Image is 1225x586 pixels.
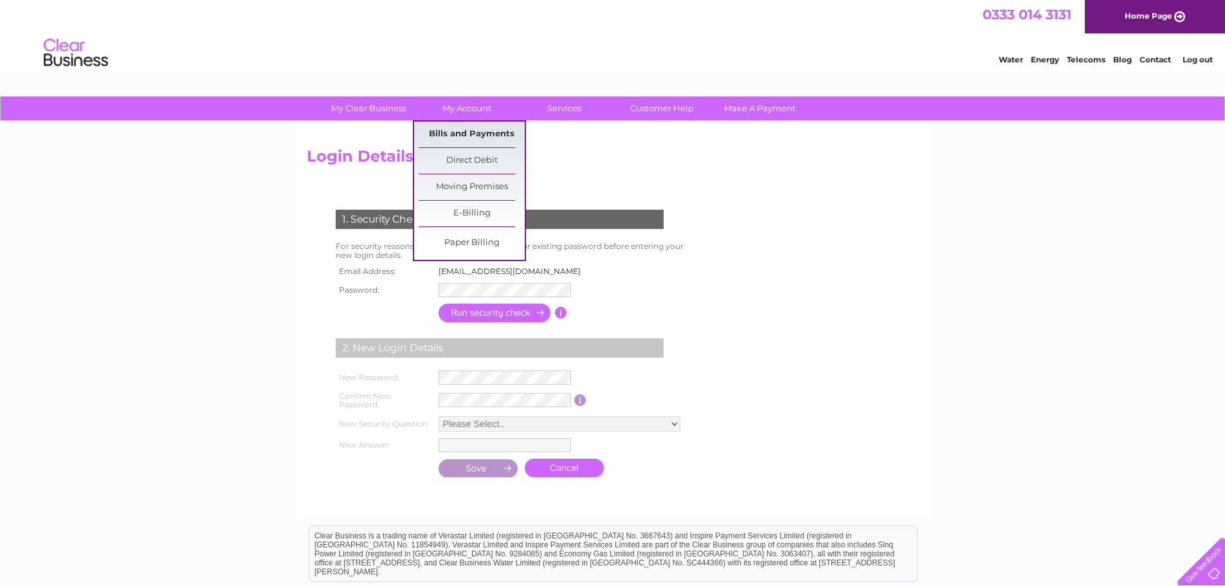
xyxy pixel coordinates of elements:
a: 0333 014 3131 [983,6,1071,23]
td: [EMAIL_ADDRESS][DOMAIN_NAME] [435,263,592,280]
a: Bills and Payments [419,122,525,147]
a: My Clear Business [316,96,422,120]
a: Cancel [525,459,604,477]
div: 1. Security Check [336,210,664,229]
div: Clear Business is a trading name of Verastar Limited (registered in [GEOGRAPHIC_DATA] No. 3667643... [309,7,917,62]
a: Water [999,55,1023,64]
a: My Account [413,96,520,120]
a: Log out [1183,55,1213,64]
input: Submit [439,459,518,477]
div: 2. New Login Details [336,338,664,358]
input: Information [574,394,586,406]
a: Direct Debit [419,148,525,174]
th: Confirm New Password: [332,388,435,414]
th: Password: [332,280,435,300]
input: Information [555,307,567,318]
a: Paper Billing [419,230,525,256]
a: Contact [1139,55,1171,64]
a: Moving Premises [419,174,525,200]
a: Blog [1113,55,1132,64]
th: New Answer: [332,435,435,455]
a: Make A Payment [707,96,813,120]
a: Services [511,96,617,120]
a: Telecoms [1067,55,1105,64]
th: Email Address: [332,263,435,280]
img: logo.png [43,33,109,73]
a: Energy [1031,55,1059,64]
a: E-Billing [419,201,525,226]
h2: Login Details [307,147,919,172]
th: New Security Question [332,413,435,435]
td: For security reasons you will need to re-enter your existing password before entering your new lo... [332,239,698,263]
a: Customer Help [609,96,715,120]
th: New Password: [332,367,435,388]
